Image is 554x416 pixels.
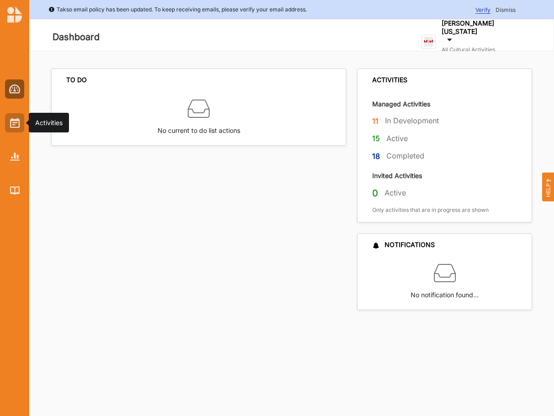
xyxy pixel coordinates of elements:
label: Dashboard [53,30,100,45]
div: NOTIFICATIONS [372,241,435,249]
img: box [188,98,210,120]
img: box [434,262,456,284]
label: Completed [386,151,424,161]
div: Activities [35,118,63,127]
label: Active [385,188,406,198]
label: No notification found… [411,284,479,300]
label: [PERSON_NAME][US_STATE] [442,19,527,36]
label: 0 [372,187,378,199]
label: In Development [385,116,439,126]
a: Dashboard [5,79,24,99]
img: logo [7,6,22,23]
label: No current to do list actions [158,120,240,136]
span: Dismiss [496,6,516,13]
label: 18 [372,151,380,162]
label: Active [386,134,408,143]
span: Verify [475,6,491,14]
label: Managed Activities [372,100,430,108]
label: Only activities that are in progress are shown [372,206,489,214]
img: Library [10,186,20,194]
label: Invited Activities [372,171,422,180]
div: ACTIVITIES [372,76,407,84]
img: logo [422,35,436,49]
a: Activities [5,113,24,132]
a: Reports [5,147,24,166]
img: Dashboard [9,84,21,94]
label: 11 [372,116,379,127]
label: All Cultural Activities Organisation [442,46,527,61]
img: Activities [10,118,20,128]
div: TO DO [66,76,87,84]
label: 15 [372,133,380,144]
img: Reports [10,153,20,160]
a: Library [5,181,24,200]
div: Takso email policy has been updated. To keep receiving emails, please verify your email address. [48,5,307,14]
